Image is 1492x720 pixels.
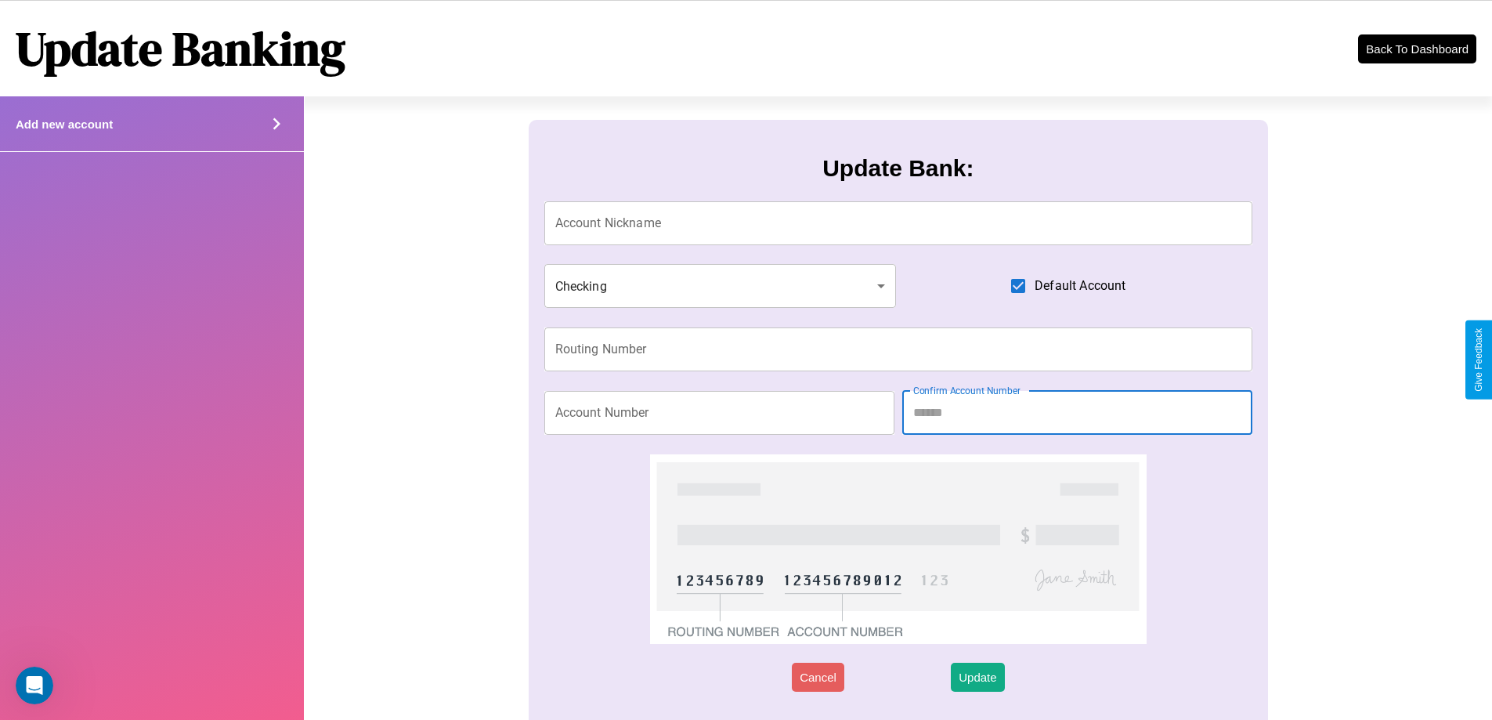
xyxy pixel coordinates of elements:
[822,155,974,182] h3: Update Bank:
[913,384,1021,397] label: Confirm Account Number
[16,667,53,704] iframe: Intercom live chat
[650,454,1146,644] img: check
[544,264,897,308] div: Checking
[951,663,1004,692] button: Update
[16,118,113,131] h4: Add new account
[1035,277,1125,295] span: Default Account
[1358,34,1476,63] button: Back To Dashboard
[16,16,345,81] h1: Update Banking
[792,663,844,692] button: Cancel
[1473,328,1484,392] div: Give Feedback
